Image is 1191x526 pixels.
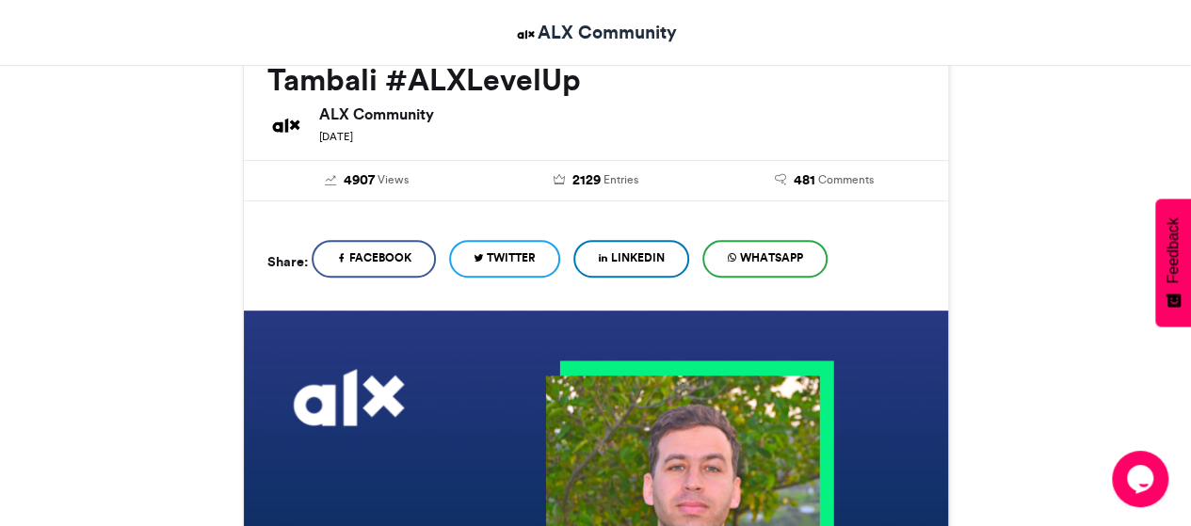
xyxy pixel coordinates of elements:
span: Comments [818,171,874,188]
span: 481 [794,170,815,191]
small: [DATE] [319,130,353,143]
a: LinkedIn [573,240,689,278]
h2: Tambali #ALXLevelUp [267,63,925,97]
span: Views [378,171,409,188]
span: WhatsApp [740,249,803,266]
span: Entries [603,171,637,188]
span: Twitter [487,249,536,266]
span: 4907 [344,170,375,191]
a: ALX Community [514,19,677,46]
img: ALX Community [267,106,305,144]
iframe: chat widget [1112,451,1172,507]
span: 2129 [571,170,600,191]
img: ALX Community [514,23,538,46]
a: Facebook [312,240,436,278]
a: WhatsApp [702,240,828,278]
span: LinkedIn [611,249,665,266]
a: 481 Comments [724,170,925,191]
a: 4907 Views [267,170,468,191]
button: Feedback - Show survey [1155,199,1191,327]
a: 2129 Entries [495,170,696,191]
a: Twitter [449,240,560,278]
h6: ALX Community [319,106,925,121]
span: Feedback [1165,217,1182,283]
span: Facebook [349,249,411,266]
h5: Share: [267,249,308,274]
